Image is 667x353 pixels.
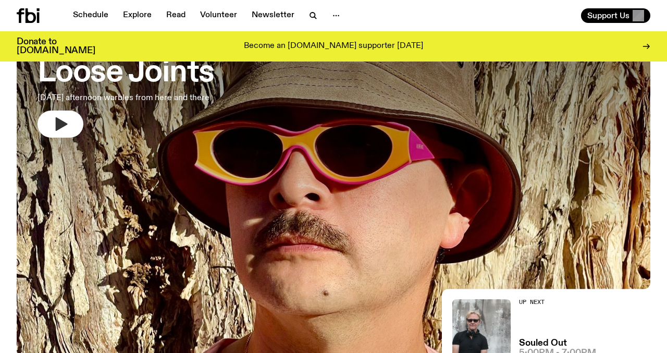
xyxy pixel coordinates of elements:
[519,299,596,305] h2: Up Next
[117,8,158,23] a: Explore
[587,11,629,20] span: Support Us
[38,58,214,88] h3: Loose Joints
[38,92,214,104] p: [DATE] afternoon warbles from here and there
[519,339,567,348] a: Souled Out
[160,8,192,23] a: Read
[244,42,423,51] p: Become an [DOMAIN_NAME] supporter [DATE]
[17,38,95,55] h3: Donate to [DOMAIN_NAME]
[38,34,214,138] a: Loose Joints[DATE] afternoon warbles from here and there
[67,8,115,23] a: Schedule
[581,8,650,23] button: Support Us
[245,8,301,23] a: Newsletter
[194,8,243,23] a: Volunteer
